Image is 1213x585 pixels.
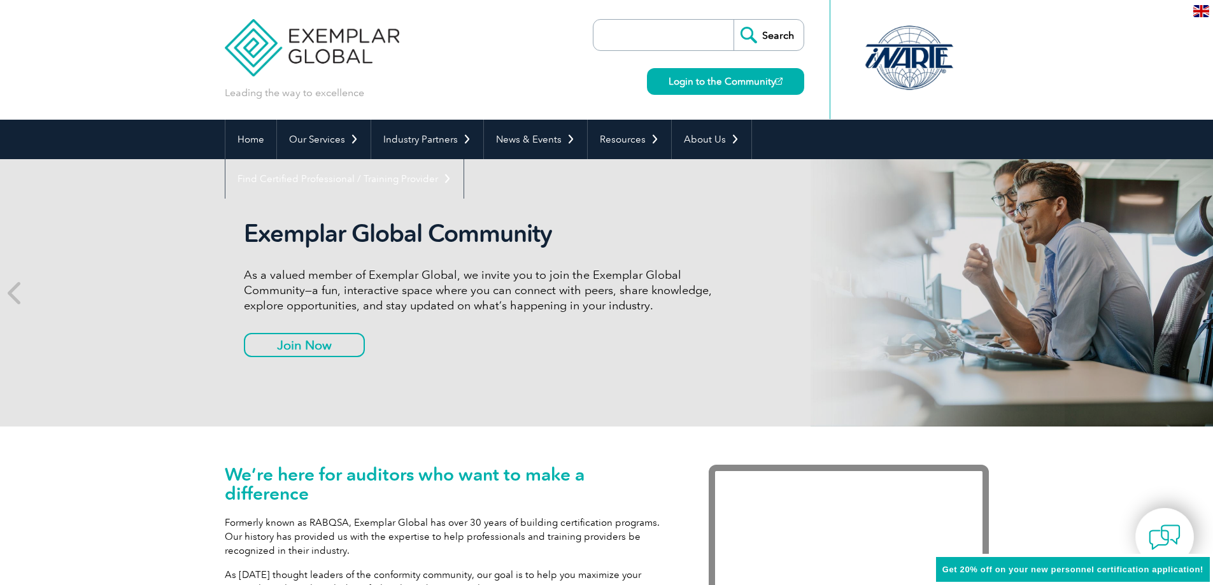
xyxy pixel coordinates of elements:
[225,159,464,199] a: Find Certified Professional / Training Provider
[647,68,804,95] a: Login to the Community
[371,120,483,159] a: Industry Partners
[277,120,371,159] a: Our Services
[672,120,751,159] a: About Us
[484,120,587,159] a: News & Events
[776,78,783,85] img: open_square.png
[225,120,276,159] a: Home
[734,20,804,50] input: Search
[1149,521,1181,553] img: contact-chat.png
[244,333,365,357] a: Join Now
[588,120,671,159] a: Resources
[225,516,670,558] p: Formerly known as RABQSA, Exemplar Global has over 30 years of building certification programs. O...
[244,267,721,313] p: As a valued member of Exemplar Global, we invite you to join the Exemplar Global Community—a fun,...
[225,465,670,503] h1: We’re here for auditors who want to make a difference
[942,565,1203,574] span: Get 20% off on your new personnel certification application!
[1193,5,1209,17] img: en
[225,86,364,100] p: Leading the way to excellence
[244,219,721,248] h2: Exemplar Global Community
